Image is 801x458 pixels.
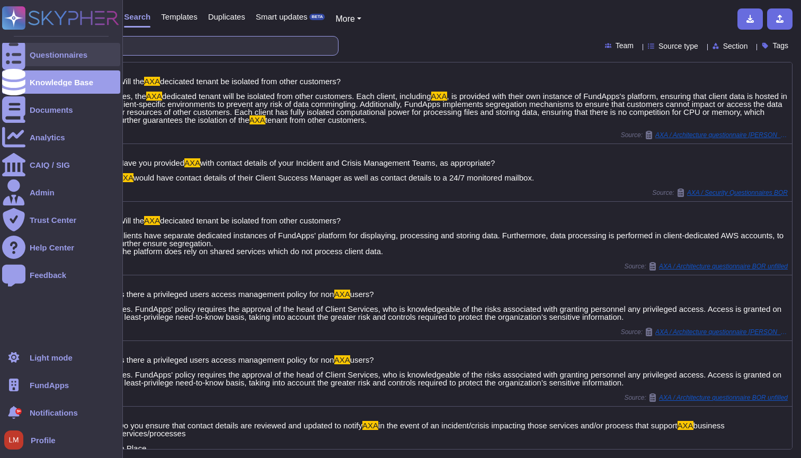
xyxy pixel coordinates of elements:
[621,131,788,139] span: Source:
[772,42,788,49] span: Tags
[350,355,374,364] span: users?
[723,42,748,50] span: Section
[30,51,87,59] div: Questionnaires
[208,13,245,21] span: Duplicates
[2,153,120,176] a: CAIQ / SIG
[335,13,361,25] button: More
[362,421,378,430] mark: AXA
[2,263,120,286] a: Feedback
[256,13,308,21] span: Smart updates
[118,231,784,256] span: Clients have separate dedicated instances of FundApps' platform for displaying, processing and st...
[31,436,56,444] span: Profile
[2,181,120,204] a: Admin
[624,262,788,271] span: Source:
[309,14,325,20] div: BETA
[118,216,144,225] span: Will the
[350,290,374,299] span: users?
[250,115,265,124] mark: AXA
[621,328,788,336] span: Source:
[652,188,788,197] span: Source:
[118,92,146,101] span: Yes, the
[118,158,184,167] span: Have you provided
[144,77,160,86] mark: AXA
[659,263,788,270] span: AXA / Architecture questionnaire BOR unfilled
[2,125,120,149] a: Analytics
[30,78,93,86] div: Knowledge Base
[2,43,120,66] a: Questionnaires
[133,173,534,182] span: would have contact details of their Client Success Manager as well as contact details to a 24/7 m...
[118,355,334,364] span: Is there a privileged users access management policy for non
[30,216,76,224] div: Trust Center
[124,13,150,21] span: Search
[616,42,634,49] span: Team
[2,428,31,452] button: user
[118,421,362,430] span: Do you ensure that contact details are reviewed and updated to notify
[30,161,70,169] div: CAIQ / SIG
[378,421,677,430] span: in the event of an incident/crisis impacting those services and/or process that support
[659,394,788,401] span: AXA / Architecture questionnaire BOR unfilled
[334,355,350,364] mark: AXA
[118,370,781,387] span: Yes. FundApps' policy requires the approval of the head of Client Services, who is knowledgeable ...
[2,208,120,231] a: Trust Center
[334,290,350,299] mark: AXA
[118,444,146,453] span: In Place
[118,92,787,124] span: , is provided with their own instance of FundApps's platform, ensuring that client data is hosted...
[30,271,66,279] div: Feedback
[678,421,693,430] mark: AXA
[30,409,78,417] span: Notifications
[118,304,781,321] span: Yes. FundApps' policy requires the approval of the head of Client Services, who is knowledgeable ...
[184,158,200,167] mark: AXA
[42,37,327,55] input: Search a question or template...
[15,408,22,415] div: 9+
[2,98,120,121] a: Documents
[200,158,495,167] span: with contact details of your Incident and Crisis Management Teams, as appropriate?
[624,393,788,402] span: Source:
[30,106,73,114] div: Documents
[30,244,74,252] div: Help Center
[30,133,65,141] div: Analytics
[118,290,334,299] span: Is there a privileged users access management policy for non
[30,188,55,196] div: Admin
[162,92,431,101] span: dedicated tenant will be isolated from other customers. Each client, including
[335,14,354,23] span: More
[2,236,120,259] a: Help Center
[30,354,73,362] div: Light mode
[2,70,120,94] a: Knowledge Base
[687,190,788,196] span: AXA / Security Questionnaires BOR
[265,115,367,124] span: tenant from other customers.
[658,42,698,50] span: Source type
[160,216,341,225] span: decicated tenant be isolated from other customers?
[655,329,788,335] span: AXA / Architecture questionnaire [PERSON_NAME]
[118,77,144,86] span: Will the
[118,173,133,182] mark: AXA
[144,216,160,225] mark: AXA
[655,132,788,138] span: AXA / Architecture questionnaire [PERSON_NAME]
[431,92,447,101] mark: AXA
[146,92,162,101] mark: AXA
[30,381,69,389] span: FundApps
[160,77,341,86] span: decicated tenant be isolated from other customers?
[161,13,197,21] span: Templates
[4,430,23,450] img: user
